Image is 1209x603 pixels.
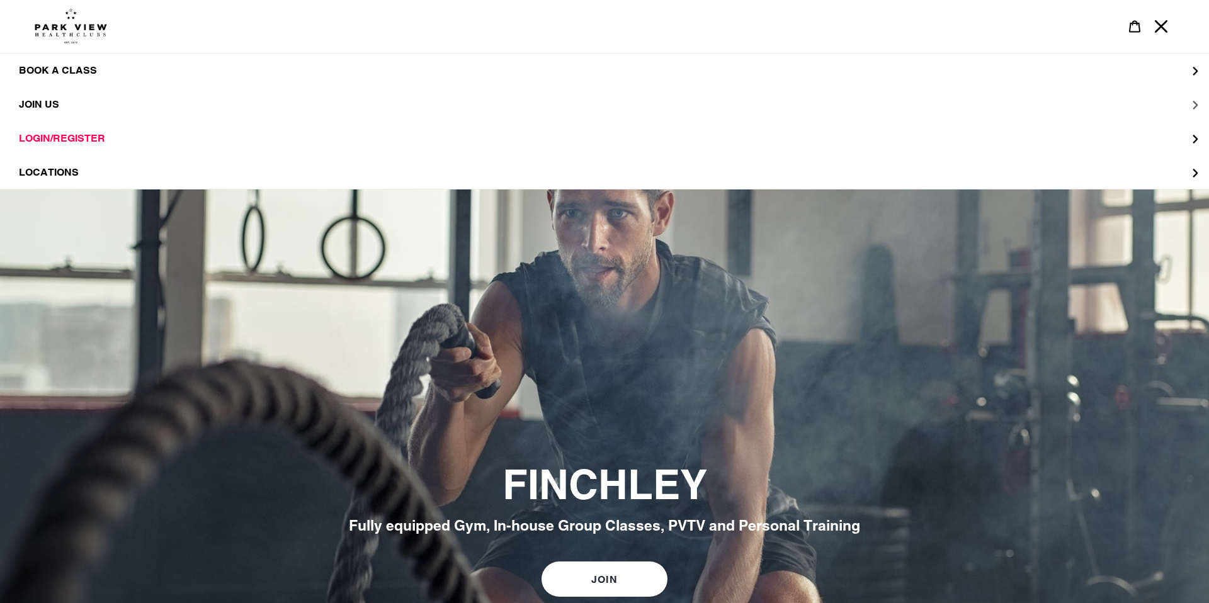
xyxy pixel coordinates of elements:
[19,166,79,178] span: LOCATIONS
[19,64,97,77] span: BOOK A CLASS
[19,132,105,145] span: LOGIN/REGISTER
[349,517,860,534] span: Fully equipped Gym, In-house Group Classes, PVTV and Personal Training
[19,98,59,111] span: JOIN US
[35,8,107,43] img: Park view health clubs is a gym near you.
[261,461,948,510] h2: FINCHLEY
[1148,13,1174,40] button: Menu
[542,561,667,597] a: JOIN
